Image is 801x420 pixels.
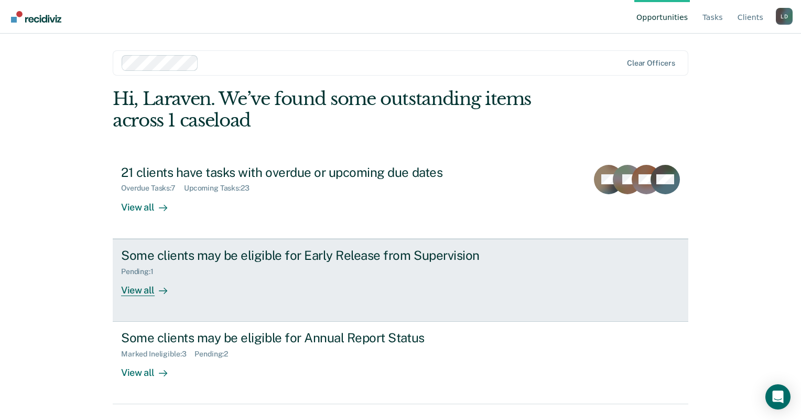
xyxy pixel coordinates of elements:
a: 21 clients have tasks with overdue or upcoming due datesOverdue Tasks:7Upcoming Tasks:23View all [113,156,688,239]
div: Some clients may be eligible for Early Release from Supervision [121,248,489,263]
div: Pending : 1 [121,267,162,276]
a: Some clients may be eligible for Early Release from SupervisionPending:1View all [113,239,688,322]
div: View all [121,193,180,213]
div: View all [121,359,180,379]
div: Some clients may be eligible for Annual Report Status [121,330,489,345]
div: L D [776,8,793,25]
img: Recidiviz [11,11,61,23]
div: Open Intercom Messenger [765,384,791,409]
button: Profile dropdown button [776,8,793,25]
div: Clear officers [627,59,675,68]
div: Overdue Tasks : 7 [121,184,184,193]
div: View all [121,276,180,296]
div: 21 clients have tasks with overdue or upcoming due dates [121,165,489,180]
div: Hi, Laraven. We’ve found some outstanding items across 1 caseload [113,88,573,131]
div: Pending : 2 [194,350,236,359]
div: Marked Ineligible : 3 [121,350,194,359]
div: Upcoming Tasks : 23 [184,184,258,193]
a: Some clients may be eligible for Annual Report StatusMarked Ineligible:3Pending:2View all [113,322,688,404]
